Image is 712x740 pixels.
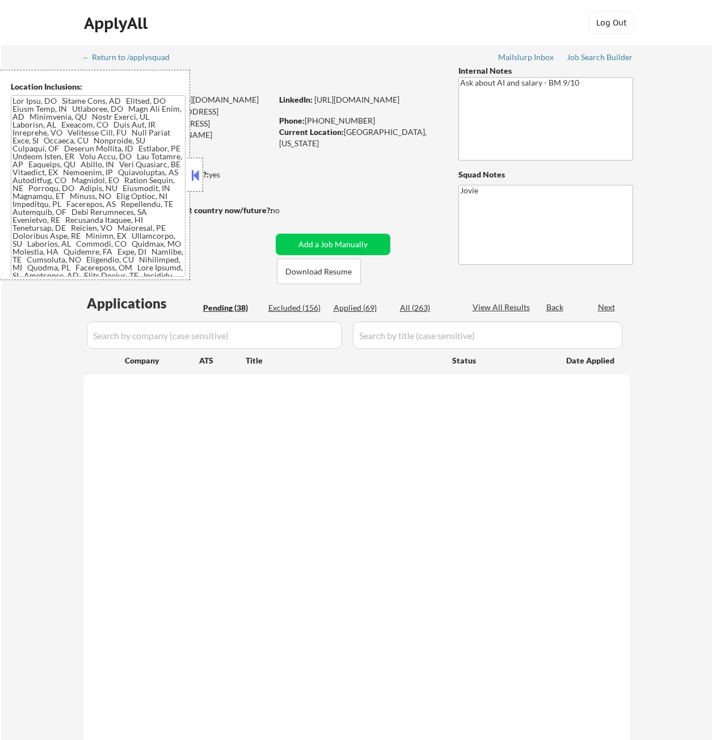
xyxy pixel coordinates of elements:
div: Squad Notes [458,169,633,180]
a: ← Return to /applysquad [82,53,180,64]
div: Job Search Builder [567,53,633,61]
button: Download Resume [277,259,361,284]
div: ← Return to /applysquad [82,53,180,61]
a: [URL][DOMAIN_NAME] [314,95,399,104]
div: Date Applied [566,355,616,366]
button: Add a Job Manually [276,234,390,255]
div: Applied (69) [334,302,390,314]
div: Pending (38) [203,302,260,314]
div: Company [125,355,199,366]
strong: Phone: [279,116,305,125]
input: Search by company (case sensitive) [87,322,342,349]
div: View All Results [473,302,533,313]
div: Location Inclusions: [11,81,186,92]
a: Mailslurp Inbox [498,53,555,64]
button: Log Out [589,11,634,34]
input: Search by title (case sensitive) [353,322,622,349]
div: Internal Notes [458,65,633,77]
div: Applications [87,297,199,310]
strong: Current Location: [279,127,344,137]
div: Next [598,302,616,313]
div: ApplyAll [84,14,151,33]
div: Back [546,302,564,313]
div: Excluded (156) [268,302,325,314]
div: no [271,205,303,216]
div: [PHONE_NUMBER] [279,115,440,126]
div: All (263) [400,302,457,314]
div: Mailslurp Inbox [498,53,555,61]
div: [GEOGRAPHIC_DATA], [US_STATE] [279,126,440,149]
div: Status [452,350,550,370]
div: ATS [199,355,246,366]
div: Title [246,355,441,366]
a: Job Search Builder [567,53,633,64]
strong: LinkedIn: [279,95,313,104]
